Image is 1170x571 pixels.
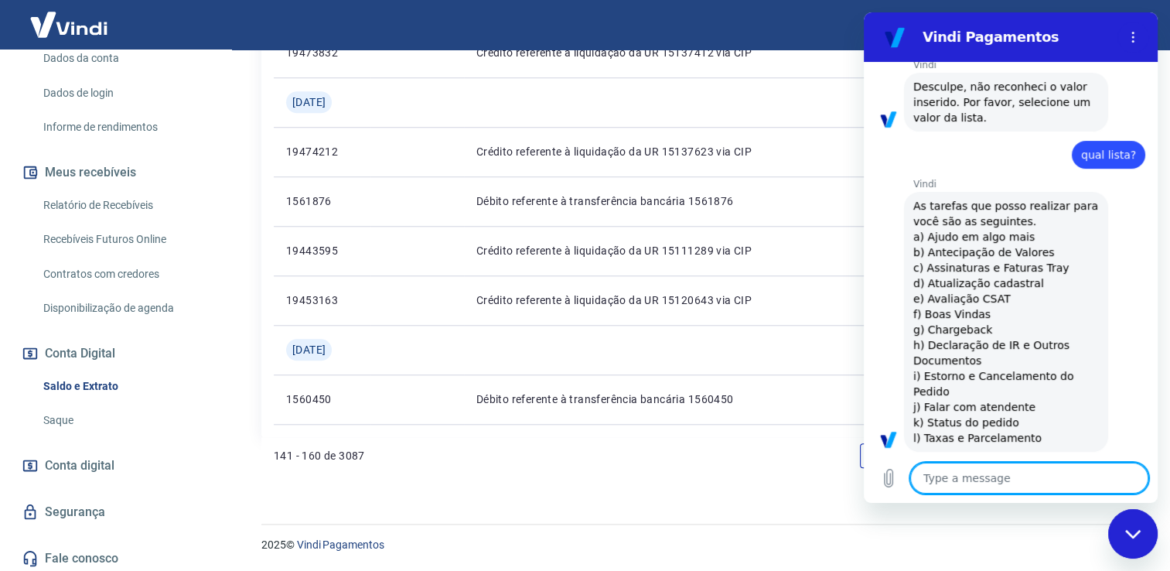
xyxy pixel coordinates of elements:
[1096,11,1151,39] button: Sair
[19,1,119,48] img: Vindi
[286,243,358,258] p: 19443595
[286,292,358,308] p: 19453163
[476,193,882,209] p: Débito referente à transferência bancária 1561876
[476,144,882,159] p: Crédito referente à liquidação da UR 15137623 via CIP
[286,144,358,159] p: 19474212
[37,371,213,402] a: Saldo e Extrato
[37,43,213,74] a: Dados da conta
[37,111,213,143] a: Informe de rendimentos
[286,391,358,407] p: 1560450
[19,337,213,371] button: Conta Digital
[37,258,213,290] a: Contratos com credores
[476,391,882,407] p: Débito referente à transferência bancária 1560450
[45,455,114,477] span: Conta digital
[37,292,213,324] a: Disponibilização de agenda
[19,495,213,529] a: Segurança
[476,292,882,308] p: Crédito referente à liquidação da UR 15120643 via CIP
[19,156,213,190] button: Meus recebíveis
[292,94,326,110] span: [DATE]
[1108,509,1158,559] iframe: Button to launch messaging window, conversation in progress
[37,190,213,221] a: Relatório de Recebíveis
[860,443,885,468] a: Previous page
[854,437,1121,474] ul: Pagination
[286,193,358,209] p: 1561876
[297,539,384,551] a: Vindi Pagamentos
[864,12,1158,503] iframe: Messaging window
[37,224,213,255] a: Recebíveis Futuros Online
[476,243,882,258] p: Crédito referente à liquidação da UR 15111289 via CIP
[19,449,213,483] a: Conta digital
[476,45,882,60] p: Crédito referente à liquidação da UR 15137412 via CIP
[292,342,326,357] span: [DATE]
[286,45,358,60] p: 19473832
[274,448,365,463] p: 141 - 160 de 3087
[37,405,213,436] a: Saque
[37,77,213,109] a: Dados de login
[261,537,1133,553] p: 2025 ©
